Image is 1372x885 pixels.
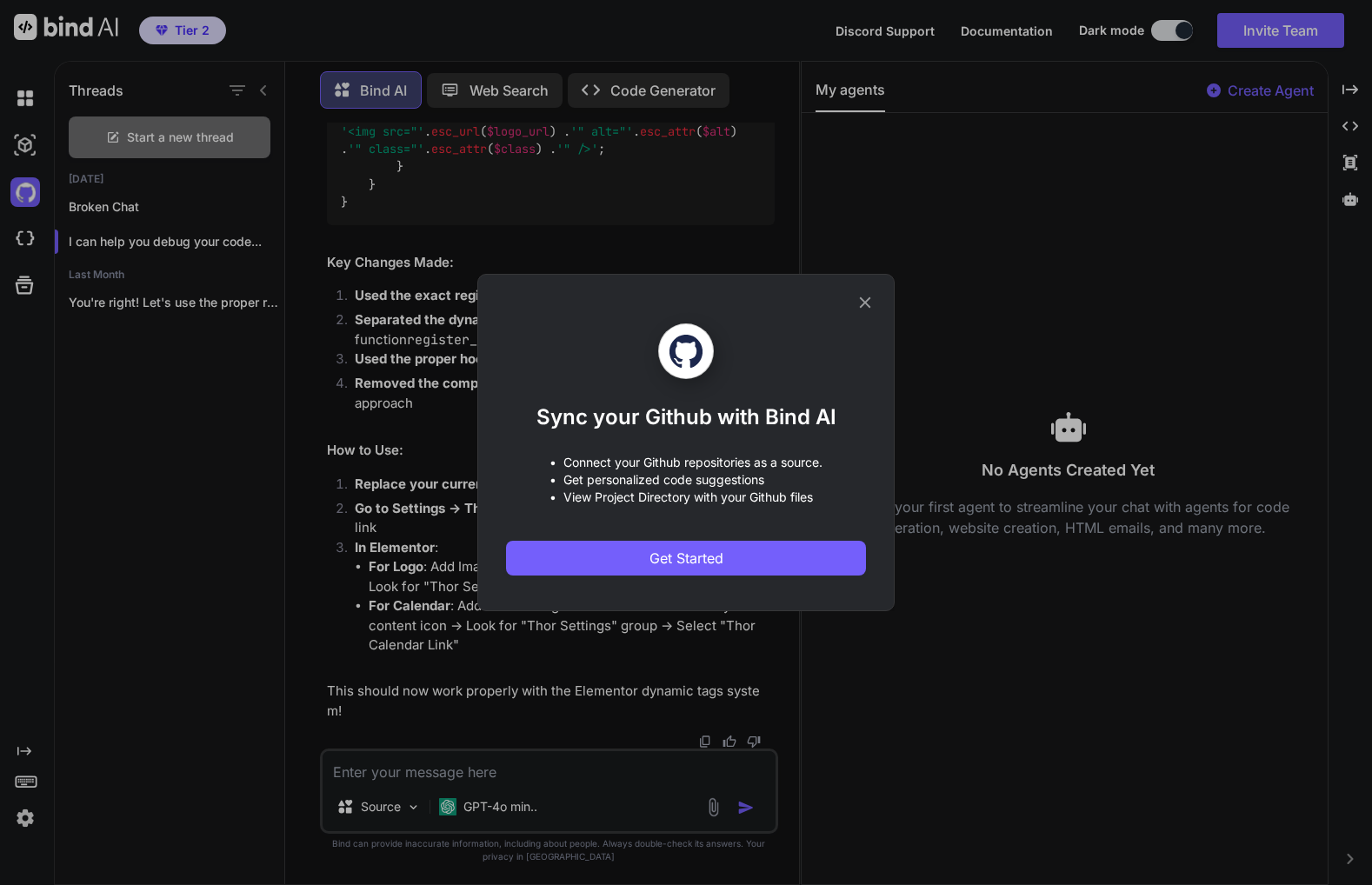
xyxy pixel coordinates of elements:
h1: Sync your Github with Bind AI [536,403,836,431]
p: • View Project Directory with your Github files [549,489,823,506]
p: • Get personalized code suggestions [549,471,823,489]
p: • Connect your Github repositories as a source. [549,454,823,471]
button: Get Started [506,541,866,576]
span: Get Started [649,548,723,569]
